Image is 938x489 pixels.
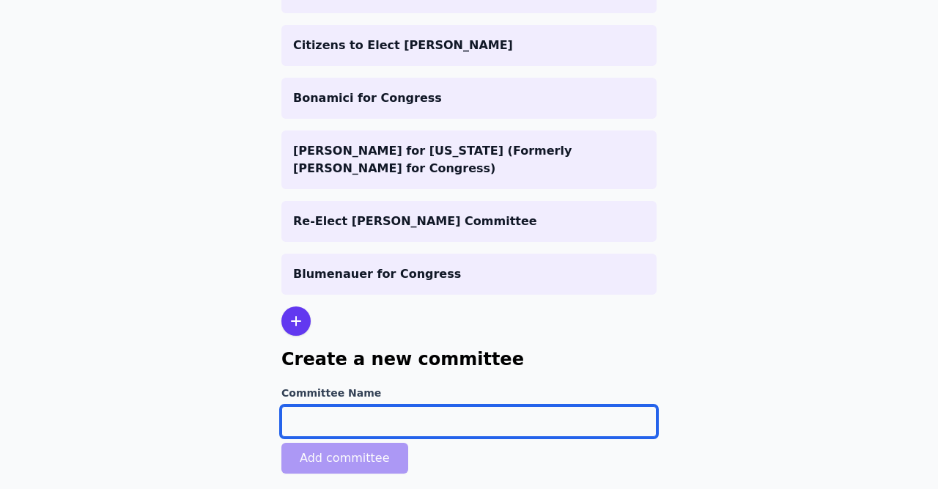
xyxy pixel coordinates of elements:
p: [PERSON_NAME] for [US_STATE] (Formerly [PERSON_NAME] for Congress) [293,142,645,177]
p: Re-Elect [PERSON_NAME] Committee [293,213,645,230]
a: [PERSON_NAME] for [US_STATE] (Formerly [PERSON_NAME] for Congress) [281,130,657,189]
label: Committee Name [281,386,657,400]
a: Citizens to Elect [PERSON_NAME] [281,25,657,66]
p: Bonamici for Congress [293,89,645,107]
a: Blumenauer for Congress [281,254,657,295]
p: Citizens to Elect [PERSON_NAME] [293,37,645,54]
a: Re-Elect [PERSON_NAME] Committee [281,201,657,242]
a: Bonamici for Congress [281,78,657,119]
h1: Create a new committee [281,348,657,371]
p: Blumenauer for Congress [293,265,645,283]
